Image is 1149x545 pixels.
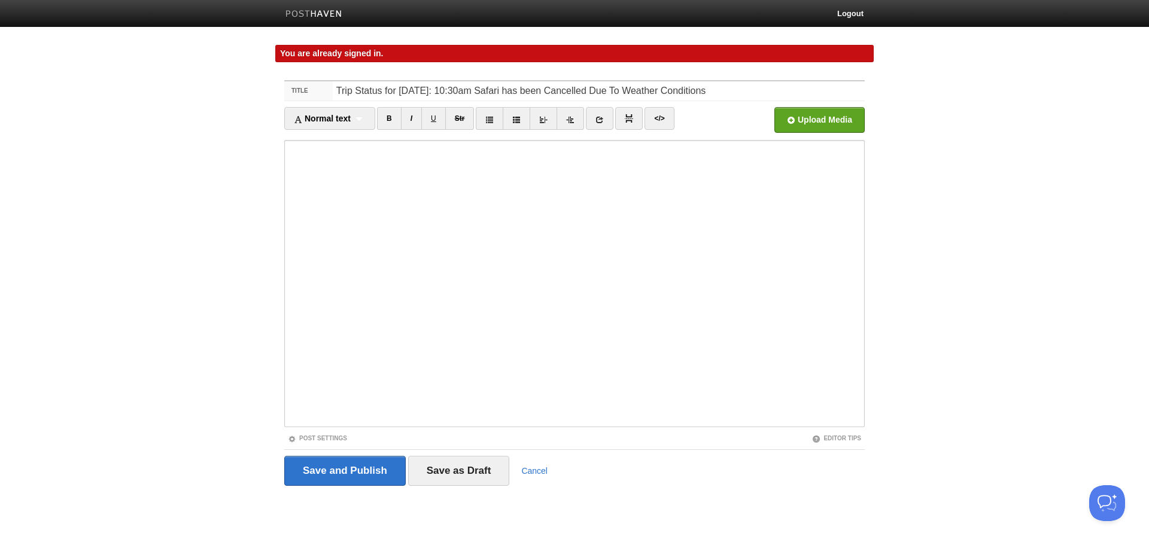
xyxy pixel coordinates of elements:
a: B [377,107,402,130]
del: Str [455,114,465,123]
a: Post Settings [288,435,347,442]
a: Editor Tips [812,435,861,442]
label: Title [284,81,333,101]
img: Posthaven-bar [285,10,342,19]
a: U [421,107,446,130]
input: Save and Publish [284,456,406,486]
a: I [401,107,422,130]
iframe: Help Scout Beacon - Open [1089,485,1125,521]
input: Save as Draft [408,456,510,486]
div: You are already signed in. [275,45,874,62]
a: </> [645,107,674,130]
a: Str [445,107,475,130]
img: pagebreak-icon.png [625,114,633,123]
a: Cancel [521,466,548,476]
span: Normal text [294,114,351,123]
